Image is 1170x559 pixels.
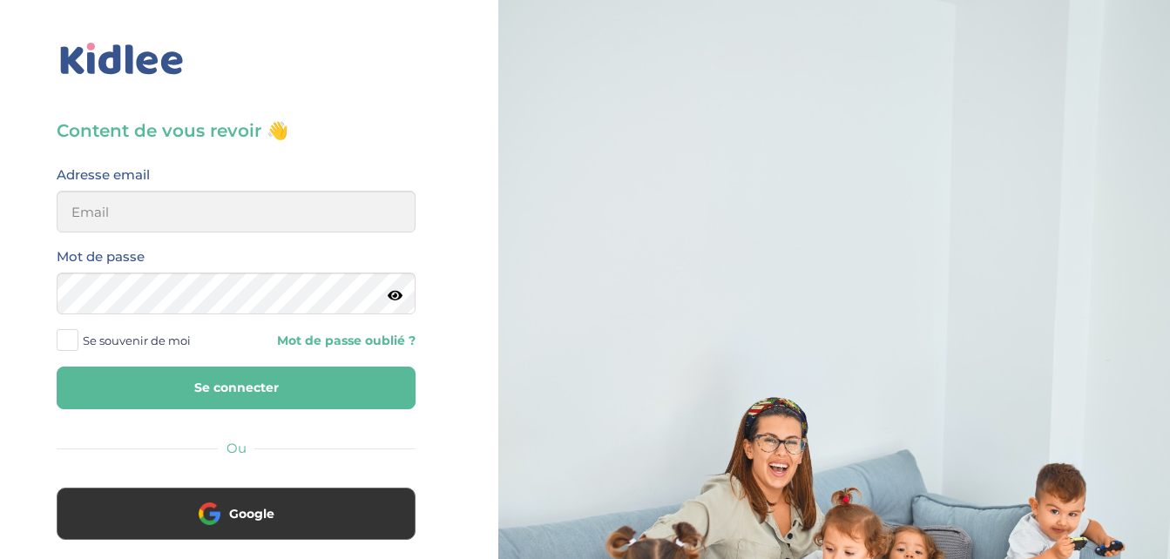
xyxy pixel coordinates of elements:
a: Google [57,517,416,534]
label: Adresse email [57,164,150,186]
a: Mot de passe oublié ? [249,333,416,349]
button: Se connecter [57,367,416,409]
h3: Content de vous revoir 👋 [57,118,416,143]
span: Se souvenir de moi [83,329,191,352]
span: Ou [227,440,247,456]
span: Google [229,505,274,522]
img: google.png [199,502,220,524]
button: Google [57,488,416,540]
label: Mot de passe [57,246,145,268]
input: Email [57,191,416,232]
img: logo_kidlee_bleu [57,39,187,79]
